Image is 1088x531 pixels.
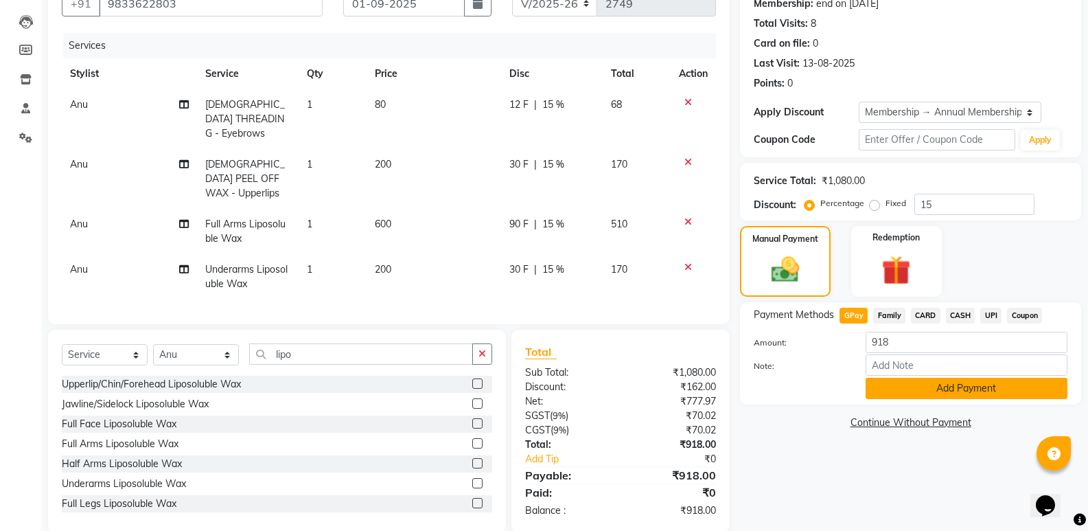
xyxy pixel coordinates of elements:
div: Coupon Code [754,133,858,147]
div: ₹0 [621,484,726,501]
div: 0 [813,36,818,51]
span: 200 [375,158,391,170]
span: 90 F [509,217,529,231]
input: Amount [866,332,1067,353]
label: Note: [743,360,855,372]
label: Fixed [886,197,906,210]
span: 15 % [542,157,564,172]
span: 510 [611,218,627,230]
div: Net: [515,394,621,409]
div: ₹918.00 [621,467,726,484]
div: 13-08-2025 [802,56,855,71]
span: Anu [70,218,88,230]
div: Payable: [515,467,621,484]
img: _gift.svg [872,252,920,289]
span: 200 [375,263,391,275]
div: ( ) [515,409,621,423]
div: 0 [787,76,793,91]
span: 1 [307,98,312,111]
span: 15 % [542,217,564,231]
span: 80 [375,98,386,111]
input: Search or Scan [249,343,473,365]
th: Action [671,58,716,89]
th: Price [367,58,502,89]
iframe: chat widget [1030,476,1074,517]
div: Service Total: [754,174,816,188]
span: 1 [307,263,312,275]
input: Add Note [866,354,1067,376]
label: Manual Payment [752,233,818,245]
span: CARD [911,308,940,324]
div: ( ) [515,423,621,438]
label: Amount: [743,337,855,349]
button: Add Payment [866,378,1067,399]
span: 9% [553,410,566,421]
span: 170 [611,158,627,170]
a: Add Tip [515,452,638,466]
div: ₹918.00 [621,504,726,518]
div: Total Visits: [754,16,808,31]
div: Full Face Liposoluble Wax [62,417,176,431]
button: Apply [1021,130,1060,150]
div: ₹70.02 [621,409,726,423]
div: Card on file: [754,36,810,51]
div: Apply Discount [754,105,858,120]
span: | [534,217,537,231]
span: Anu [70,263,88,275]
div: ₹1,080.00 [621,365,726,380]
th: Qty [299,58,367,89]
span: Family [873,308,905,324]
div: Jawline/Sidelock Liposoluble Wax [62,397,209,411]
span: Anu [70,98,88,111]
div: Half Arms Liposoluble Wax [62,457,182,471]
a: Continue Without Payment [743,416,1078,430]
span: CASH [946,308,975,324]
span: Coupon [1007,308,1042,324]
div: Last Visit: [754,56,800,71]
span: 9% [553,425,566,436]
span: [DEMOGRAPHIC_DATA] PEEL OFF WAX - Upperlips [205,158,285,199]
div: ₹1,080.00 [822,174,865,188]
span: 12 F [509,98,529,112]
span: 30 F [509,157,529,172]
div: ₹0 [638,452,726,466]
span: 600 [375,218,391,230]
span: 15 % [542,98,564,112]
th: Total [603,58,671,89]
div: Points: [754,76,785,91]
span: 68 [611,98,622,111]
label: Redemption [872,231,920,244]
div: ₹777.97 [621,394,726,409]
div: Total: [515,438,621,452]
span: 30 F [509,262,529,277]
span: | [534,157,537,172]
th: Disc [501,58,603,89]
div: Discount: [515,380,621,394]
span: 1 [307,218,312,230]
img: _cash.svg [763,253,808,286]
div: ₹918.00 [621,438,726,452]
span: Underarms Liposoluble Wax [205,263,288,290]
th: Stylist [62,58,197,89]
div: Upperlip/Chin/Forehead Liposoluble Wax [62,377,241,392]
span: UPI [980,308,1002,324]
div: Full Arms Liposoluble Wax [62,437,178,451]
div: 8 [811,16,816,31]
input: Enter Offer / Coupon Code [859,129,1015,150]
div: ₹70.02 [621,423,726,438]
span: SGST [525,409,550,422]
span: Payment Methods [754,308,834,322]
div: Paid: [515,484,621,501]
div: Services [63,33,726,58]
div: Sub Total: [515,365,621,380]
div: Discount: [754,198,796,212]
span: 15 % [542,262,564,277]
span: | [534,98,537,112]
span: | [534,262,537,277]
div: Underarms Liposoluble Wax [62,477,186,491]
div: Full Legs Liposoluble Wax [62,497,176,511]
th: Service [197,58,299,89]
div: Balance : [515,504,621,518]
span: Anu [70,158,88,170]
label: Percentage [820,197,864,210]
